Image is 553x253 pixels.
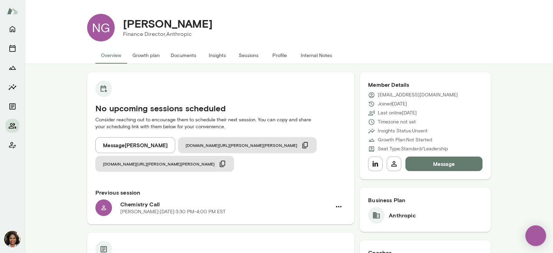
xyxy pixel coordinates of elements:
[6,100,19,113] button: Documents
[6,61,19,75] button: Growth Plan
[264,47,295,64] button: Profile
[95,47,127,64] button: Overview
[6,41,19,55] button: Sessions
[378,128,428,134] p: Insights Status: Unsent
[6,138,19,152] button: Client app
[6,80,19,94] button: Insights
[378,110,417,116] p: Last online [DATE]
[368,196,482,204] h6: Business Plan
[123,30,213,38] p: Finance Director, Anthropic
[120,200,331,208] h6: Chemistry Call
[233,47,264,64] button: Sessions
[378,101,407,107] p: Joined [DATE]
[178,137,317,153] button: [DOMAIN_NAME][URL][PERSON_NAME][PERSON_NAME]
[165,47,202,64] button: Documents
[95,103,346,114] h5: No upcoming sessions scheduled
[95,116,346,130] p: Consider reaching out to encourage them to schedule their next session. You can copy and share yo...
[127,47,165,64] button: Growth plan
[202,47,233,64] button: Insights
[4,231,21,247] img: Cheryl Mills
[6,22,19,36] button: Home
[295,47,338,64] button: Internal Notes
[103,161,215,167] span: [DOMAIN_NAME][URL][PERSON_NAME][PERSON_NAME]
[120,208,226,215] p: [PERSON_NAME] · [DATE] · 3:30 PM-4:00 PM EST
[95,137,175,153] button: Message[PERSON_NAME]
[405,157,482,171] button: Message
[378,92,458,99] p: [EMAIL_ADDRESS][DOMAIN_NAME]
[368,81,482,89] h6: Member Details
[95,188,346,197] h6: Previous session
[389,211,415,219] h6: Anthropic
[378,119,416,125] p: Timezone not set
[6,119,19,133] button: Members
[123,17,213,30] h4: [PERSON_NAME]
[87,14,115,41] div: NG
[186,142,297,148] span: [DOMAIN_NAME][URL][PERSON_NAME][PERSON_NAME]
[95,156,234,172] button: [DOMAIN_NAME][URL][PERSON_NAME][PERSON_NAME]
[7,4,18,18] img: Mento
[378,146,448,152] p: Seat Type: Standard/Leadership
[378,137,432,143] p: Growth Plan: Not Started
